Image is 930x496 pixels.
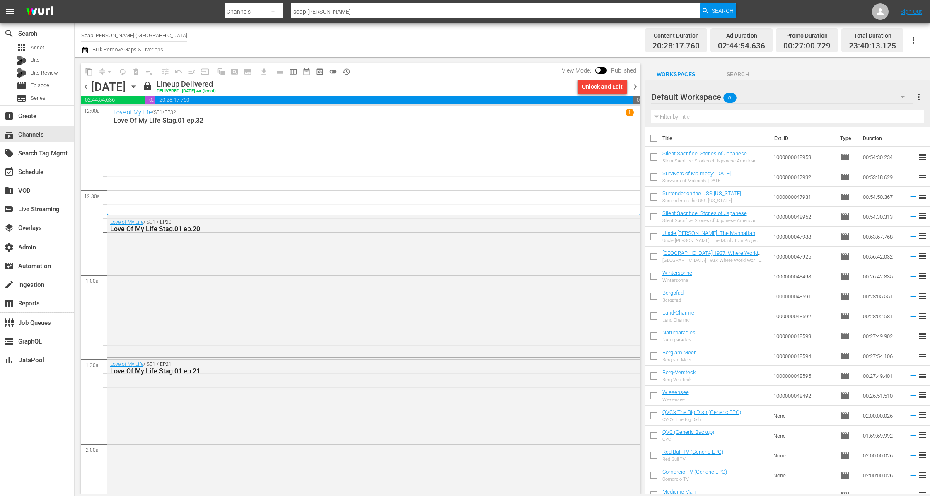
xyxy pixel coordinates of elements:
div: Silent Sacrifice: Stories of Japanese American Incarceration - Part 1 [662,218,767,223]
span: reorder [918,211,928,221]
div: Love Of My Life Stag.01 ep.21 [110,367,591,375]
span: date_range_outlined [302,68,311,76]
span: View Backup [313,65,326,78]
a: Land-Charme [662,310,694,316]
span: Revert to Primary Episode [172,65,185,78]
td: 00:53:18.629 [860,167,905,187]
span: history_outlined [342,68,350,76]
div: Lineup Delivered [157,80,216,89]
a: QVC (Generic Backup) [662,429,714,435]
a: Berg am Meer [662,349,696,356]
div: [GEOGRAPHIC_DATA] 1937: Where World War II Began [662,258,767,263]
td: 00:54:30.313 [860,207,905,227]
span: content_copy [85,68,93,76]
span: Episode [840,470,850,480]
span: Create Series Block [241,65,254,78]
div: Default Workspace [651,85,913,109]
div: Bits [17,56,27,65]
span: Create Search Block [228,65,241,78]
a: Surrender on the USS [US_STATE] [662,190,741,196]
span: Download as CSV [254,63,271,80]
a: Love of My Life [110,219,143,225]
span: Series [17,93,27,103]
div: QVC [662,437,714,442]
a: Sign Out [901,8,922,15]
span: 76 [723,89,737,106]
td: 00:27:54.106 [860,346,905,366]
span: preview_outlined [316,68,324,76]
div: Love Of My Life Stag.01 ep.20 [110,225,591,233]
span: reorder [918,450,928,460]
td: 00:28:05.551 [860,286,905,306]
span: Reports [4,298,14,308]
td: 1000000048953 [770,147,836,167]
a: Survivors of Malmedy: [DATE] [662,170,731,177]
svg: Add to Schedule [908,411,918,420]
a: Love of My Life [110,361,143,367]
svg: Add to Schedule [908,172,918,181]
span: 00:27:00.729 [783,41,831,51]
span: reorder [918,410,928,420]
a: Red Bull TV (Generic EPG) [662,449,723,455]
td: 00:26:51.510 [860,386,905,406]
div: [DATE] [91,80,126,94]
div: Silent Sacrifice: Stories of Japanese American Incarceration - Part 2 [662,158,767,164]
a: Comercio TV (Generic EPG) [662,469,727,475]
td: 1000000048593 [770,326,836,346]
a: [GEOGRAPHIC_DATA] 1937: Where World War II Began [662,250,761,262]
a: QVC's The Big Dish (Generic EPG) [662,409,741,415]
td: 1000000047931 [770,187,836,207]
p: / [152,109,154,115]
a: Wiesensee [662,389,689,395]
td: 00:56:42.032 [860,247,905,266]
span: reorder [918,271,928,281]
span: Episode [840,391,850,401]
span: Select an event to delete [129,65,143,78]
span: calendar_view_week_outlined [289,68,297,76]
span: reorder [918,430,928,440]
span: VOD [4,186,14,196]
span: Search [4,29,14,39]
td: 01:59:59.992 [860,426,905,445]
span: Create [4,111,14,121]
span: Admin [4,242,14,252]
div: / SE1 / EP20: [110,219,591,233]
td: None [770,406,836,426]
span: Bits Review [31,69,58,77]
span: Episode [840,371,850,381]
svg: Add to Schedule [908,252,918,261]
span: reorder [918,172,928,181]
svg: Add to Schedule [908,232,918,241]
span: 02:44:54.636 [81,96,145,104]
img: ans4CAIJ8jUAAAAAAAAAAAAAAAAAAAAAAAAgQb4GAAAAAAAAAAAAAAAAAAAAAAAAJMjXAAAAAAAAAAAAAAAAAAAAAAAAgAT5G... [20,2,60,22]
a: Silent Sacrifice: Stories of Japanese American Incarceration - Part 1 [662,210,750,223]
td: None [770,465,836,485]
span: 20:28:17.760 [652,41,700,51]
td: 00:27:49.902 [860,326,905,346]
div: Berg-Versteck [662,377,696,382]
span: Week Calendar View [287,65,300,78]
span: reorder [918,470,928,480]
span: 02:44:54.636 [718,41,765,51]
p: 1 [628,109,631,115]
a: Bergpfad [662,290,684,296]
svg: Add to Schedule [908,192,918,201]
svg: Add to Schedule [908,331,918,341]
span: reorder [918,331,928,341]
td: 00:26:42.835 [860,266,905,286]
span: 24 hours Lineup View is OFF [326,65,340,78]
span: Episode [840,311,850,321]
span: Customize Events [156,63,172,80]
span: reorder [918,311,928,321]
div: Bits Review [17,68,27,78]
div: Promo Duration [783,30,831,41]
td: None [770,445,836,465]
svg: Add to Schedule [908,431,918,440]
svg: Add to Schedule [908,312,918,321]
span: Episode [840,212,850,222]
span: more_vert [914,92,924,102]
span: Refresh All Search Blocks [212,63,228,80]
td: 00:54:30.234 [860,147,905,167]
div: Survivors of Malmedy: [DATE] [662,178,731,184]
span: Episode [840,331,850,341]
